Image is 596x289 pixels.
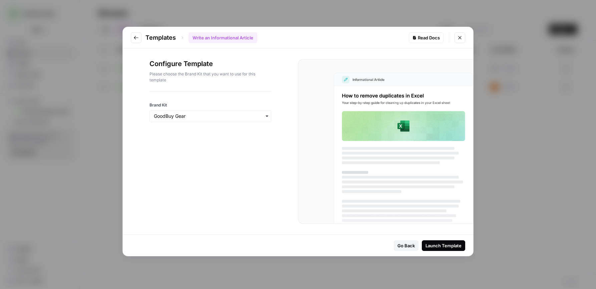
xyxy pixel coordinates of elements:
[150,59,271,91] div: Configure Template
[145,32,257,43] div: Templates
[409,32,443,43] a: Read Docs
[412,34,440,41] div: Read Docs
[150,102,271,108] label: Brand Kit
[397,242,415,249] div: Go Back
[455,32,465,43] button: Close modal
[422,240,465,251] button: Launch Template
[154,113,267,119] input: GoodBuy Gear
[425,242,462,249] div: Launch Template
[131,32,141,43] button: Go to previous step
[189,32,257,43] div: Write an Informational Article
[150,71,271,83] p: Please choose the Brand Kit that you want to use for this template
[394,240,418,251] button: Go Back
